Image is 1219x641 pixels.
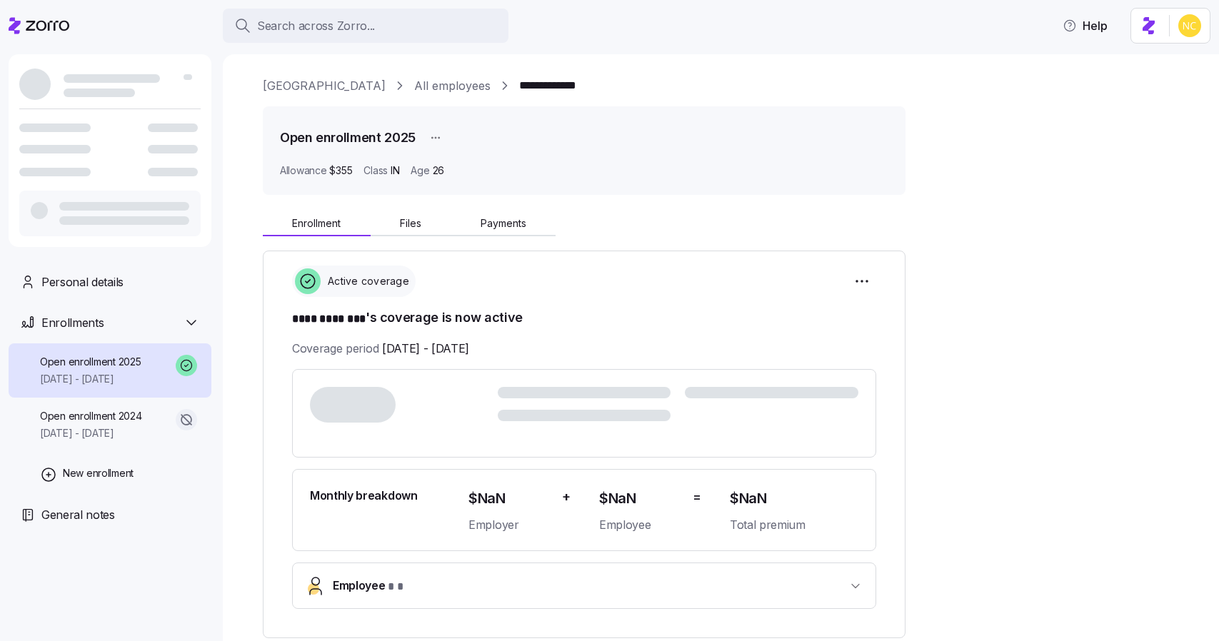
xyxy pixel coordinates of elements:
span: [DATE] - [DATE] [40,372,141,386]
span: Enrollment [292,218,341,228]
span: 26 [433,163,444,178]
span: Employee [599,516,681,534]
button: Help [1051,11,1119,40]
span: New enrollment [63,466,134,480]
span: [DATE] - [DATE] [40,426,141,440]
span: $NaN [468,487,551,510]
span: $355 [329,163,352,178]
span: Employee [333,577,403,596]
span: Open enrollment 2024 [40,409,141,423]
button: Search across Zorro... [223,9,508,43]
span: Help [1063,17,1108,34]
img: e03b911e832a6112bf72643c5874f8d8 [1178,14,1201,37]
span: + [562,487,571,508]
span: Allowance [280,163,326,178]
span: Personal details [41,273,124,291]
span: Files [400,218,421,228]
span: $NaN [730,487,858,510]
span: $NaN [599,487,681,510]
a: [GEOGRAPHIC_DATA] [263,77,386,95]
span: Search across Zorro... [257,17,375,35]
span: = [693,487,701,508]
span: Enrollments [41,314,104,332]
span: General notes [41,506,115,524]
a: All employees [414,77,491,95]
span: [DATE] - [DATE] [382,340,469,358]
span: Monthly breakdown [310,487,418,505]
h1: Open enrollment 2025 [280,128,416,146]
span: Open enrollment 2025 [40,355,141,369]
span: Active coverage [323,274,409,288]
span: Age [411,163,429,178]
span: Employer [468,516,551,534]
h1: 's coverage is now active [292,308,876,328]
button: Employee* * [293,563,876,608]
span: IN [391,163,399,178]
span: Total premium [730,516,858,534]
span: Coverage period [292,340,469,358]
span: Class [363,163,388,178]
span: Payments [481,218,526,228]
